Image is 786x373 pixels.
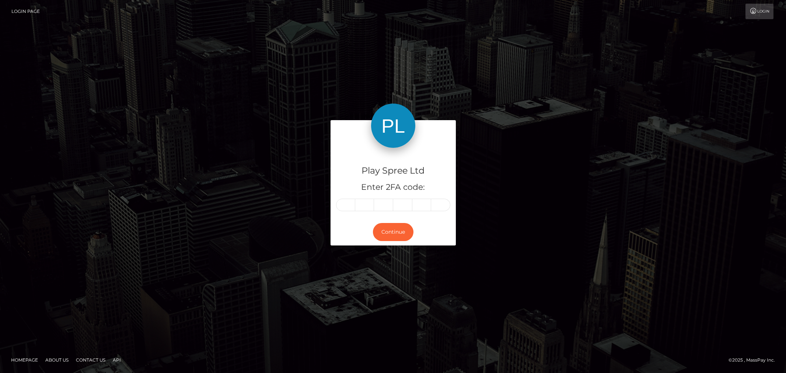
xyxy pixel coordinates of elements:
[42,354,71,366] a: About Us
[73,354,108,366] a: Contact Us
[8,354,41,366] a: Homepage
[373,223,413,241] button: Continue
[745,4,773,19] a: Login
[336,164,450,177] h4: Play Spree Ltd
[371,104,415,148] img: Play Spree Ltd
[110,354,124,366] a: API
[729,356,780,364] div: © 2025 , MassPay Inc.
[336,182,450,193] h5: Enter 2FA code:
[11,4,40,19] a: Login Page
